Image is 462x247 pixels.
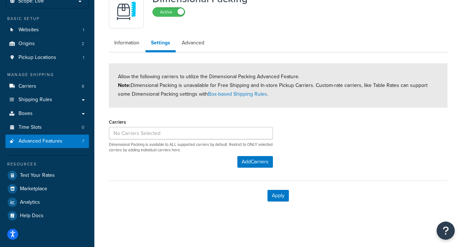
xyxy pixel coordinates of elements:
span: Help Docs [20,213,44,219]
span: Boxes [19,111,33,117]
label: Active [153,8,185,16]
a: Websites1 [5,23,89,37]
a: Information [109,36,145,50]
span: Allow the following carriers to utilize the Dimensional Packing Advanced Feature. Dimensional Pac... [118,73,428,98]
a: Analytics [5,196,89,209]
span: Pickup Locations [19,55,56,61]
span: Analytics [20,199,40,206]
span: Websites [19,27,39,33]
button: Open Resource Center [437,222,455,240]
button: Apply [267,190,289,202]
span: 0 [82,124,84,131]
span: Time Slots [19,124,42,131]
div: Basic Setup [5,16,89,22]
a: Marketplace [5,182,89,195]
a: Test Your Rates [5,169,89,182]
p: Dimensional Packing is available to ALL supported carriers by default. Restrict to ONLY selected ... [109,142,273,153]
a: Carriers8 [5,80,89,93]
li: Advanced Features [5,135,89,148]
a: Origins2 [5,37,89,51]
a: Advanced Features7 [5,135,89,148]
a: Pickup Locations1 [5,51,89,64]
span: Carriers [19,83,36,89]
span: Advanced Features [19,138,62,144]
li: Origins [5,37,89,51]
div: Manage Shipping [5,72,89,78]
label: Carriers [109,119,126,125]
a: Advanced [176,36,210,50]
a: Shipping Rules [5,93,89,107]
span: Shipping Rules [19,97,52,103]
a: Help Docs [5,209,89,222]
span: 7 [82,138,84,144]
li: Websites [5,23,89,37]
div: Resources [5,161,89,167]
span: Origins [19,41,35,47]
a: Boxes [5,107,89,120]
span: Marketplace [20,186,47,192]
span: 1 [83,27,84,33]
li: Time Slots [5,121,89,134]
span: 2 [82,41,84,47]
a: Box-based Shipping Rules [208,90,267,98]
a: Settings [146,36,176,52]
span: 1 [83,55,84,61]
li: Carriers [5,80,89,93]
input: No Carriers Selected [109,127,273,139]
li: Pickup Locations [5,51,89,64]
span: Test Your Rates [20,172,55,179]
button: AddCarriers [237,156,273,168]
strong: Note: [118,81,131,89]
a: Time Slots0 [5,121,89,134]
span: 8 [82,83,84,89]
